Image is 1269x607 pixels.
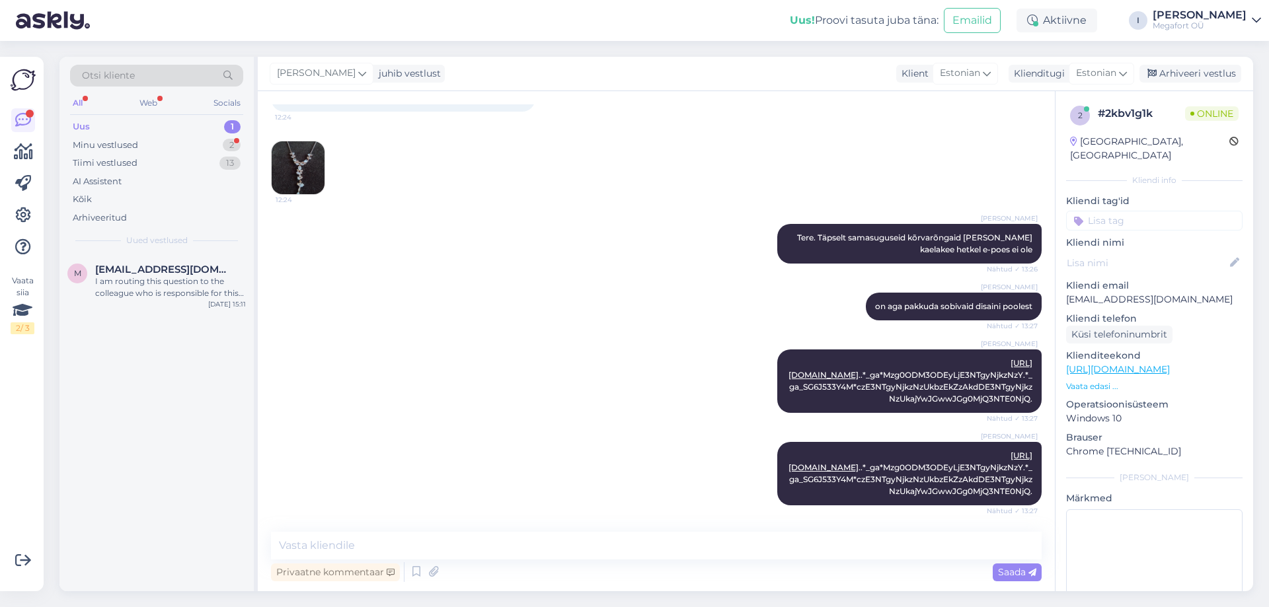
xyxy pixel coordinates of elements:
[790,14,815,26] b: Uus!
[1066,398,1243,411] p: Operatsioonisüsteem
[1078,110,1083,120] span: 2
[70,94,85,112] div: All
[1066,211,1243,231] input: Lisa tag
[73,139,138,152] div: Minu vestlused
[1066,293,1243,306] p: [EMAIL_ADDRESS][DOMAIN_NAME]
[373,67,441,81] div: juhib vestlust
[896,67,929,81] div: Klient
[219,157,241,170] div: 13
[137,94,160,112] div: Web
[11,275,34,334] div: Vaata siia
[981,431,1038,441] span: [PERSON_NAME]
[998,566,1036,578] span: Saada
[981,213,1038,223] span: [PERSON_NAME]
[940,66,980,81] span: Estonian
[208,299,246,309] div: [DATE] 15:11
[211,94,243,112] div: Socials
[73,211,127,225] div: Arhiveeritud
[126,234,188,246] span: Uued vestlused
[1076,66,1116,81] span: Estonian
[1066,279,1243,293] p: Kliendi email
[95,275,246,299] div: I am routing this question to the colleague who is responsible for this topic. The reply might ta...
[981,282,1038,292] span: [PERSON_NAME]
[73,175,122,188] div: AI Assistent
[223,139,241,152] div: 2
[1066,326,1173,343] div: Küsi telefoninumbrit
[74,268,81,278] span: m
[790,13,939,28] div: Proovi tasuta juba täna:
[1066,174,1243,186] div: Kliendi info
[73,193,92,206] div: Kõik
[224,120,241,133] div: 1
[276,195,325,205] span: 12:24
[1066,349,1243,363] p: Klienditeekond
[277,66,356,81] span: [PERSON_NAME]
[11,67,36,92] img: Askly Logo
[1066,491,1243,505] p: Märkmed
[987,321,1038,331] span: Nähtud ✓ 13:27
[275,112,325,122] span: 12:24
[1139,65,1241,83] div: Arhiveeri vestlus
[95,264,233,275] span: mariette7.mikkus@gmail.com
[1067,256,1227,270] input: Lisa nimi
[272,141,325,194] img: Attachment
[875,301,1032,311] span: on aga pakkuda sobivaid disaini poolest
[1066,411,1243,425] p: Windows 10
[944,8,1001,33] button: Emailid
[1153,20,1247,31] div: Megafort OÜ
[1066,445,1243,458] p: Chrome [TECHNICAL_ID]
[82,69,135,83] span: Otsi kliente
[271,563,400,581] div: Privaatne kommentaar
[1066,194,1243,208] p: Kliendi tag'id
[73,157,137,170] div: Tiimi vestlused
[1185,106,1239,121] span: Online
[1153,10,1247,20] div: [PERSON_NAME]
[1129,11,1147,30] div: I
[73,120,90,133] div: Uus
[987,264,1038,274] span: Nähtud ✓ 13:26
[1066,472,1243,483] div: [PERSON_NAME]
[987,413,1038,423] span: Nähtud ✓ 13:27
[1066,380,1243,392] p: Vaata edasi ...
[1017,9,1097,32] div: Aktiivne
[1153,10,1261,31] a: [PERSON_NAME]Megafort OÜ
[1070,135,1229,162] div: [GEOGRAPHIC_DATA], [GEOGRAPHIC_DATA]
[1098,106,1185,122] div: # 2kbv1g1k
[987,506,1038,516] span: Nähtud ✓ 13:27
[1009,67,1065,81] div: Klienditugi
[1066,431,1243,445] p: Brauser
[981,339,1038,349] span: [PERSON_NAME]
[1066,236,1243,250] p: Kliendi nimi
[1066,312,1243,326] p: Kliendi telefon
[1066,363,1170,375] a: [URL][DOMAIN_NAME]
[11,322,34,334] div: 2 / 3
[797,232,1034,254] span: Tere. Täpselt samasuguseid kõrvarõngaid [PERSON_NAME] kaelakee hetkel e-poes ei ole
